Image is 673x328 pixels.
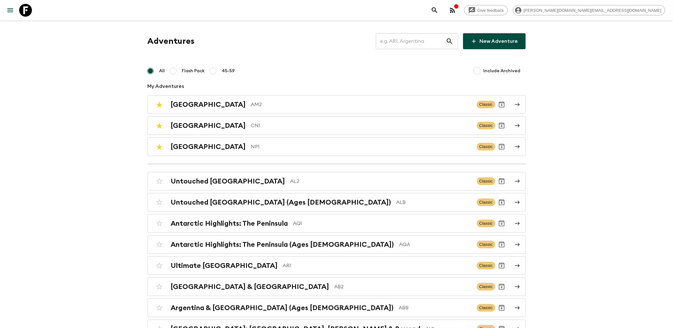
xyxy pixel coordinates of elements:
button: Archive [495,196,508,209]
button: search adventures [428,4,441,17]
h1: Adventures [148,35,195,48]
p: My Adventures [148,82,526,90]
h2: [GEOGRAPHIC_DATA] [171,143,246,151]
p: AM2 [251,101,472,108]
p: ABB [399,304,472,312]
a: Antarctic Highlights: The PeninsulaAQ1ClassicArchive [148,214,526,233]
button: Archive [495,301,508,314]
a: [GEOGRAPHIC_DATA] & [GEOGRAPHIC_DATA]AB2ClassicArchive [148,277,526,296]
span: All [159,68,165,74]
span: Classic [477,304,495,312]
span: Give feedback [474,8,508,13]
span: Classic [477,283,495,291]
a: Antarctic Highlights: The Peninsula (Ages [DEMOGRAPHIC_DATA])AQAClassicArchive [148,235,526,254]
a: [GEOGRAPHIC_DATA]NP1ClassicArchive [148,137,526,156]
a: Untouched [GEOGRAPHIC_DATA]AL2ClassicArchive [148,172,526,191]
button: Archive [495,98,508,111]
button: Archive [495,119,508,132]
h2: [GEOGRAPHIC_DATA] [171,100,246,109]
button: menu [4,4,17,17]
span: Classic [477,262,495,269]
button: Archive [495,280,508,293]
a: Untouched [GEOGRAPHIC_DATA] (Ages [DEMOGRAPHIC_DATA])ALBClassicArchive [148,193,526,212]
span: Classic [477,122,495,129]
h2: Ultimate [GEOGRAPHIC_DATA] [171,262,278,270]
p: AQA [399,241,472,248]
a: Ultimate [GEOGRAPHIC_DATA]AR1ClassicArchive [148,256,526,275]
h2: Untouched [GEOGRAPHIC_DATA] [171,177,285,185]
h2: Antarctic Highlights: The Peninsula (Ages [DEMOGRAPHIC_DATA]) [171,240,394,249]
a: Give feedback [464,5,508,15]
span: Classic [477,220,495,227]
a: New Adventure [463,33,526,49]
span: [PERSON_NAME][DOMAIN_NAME][EMAIL_ADDRESS][DOMAIN_NAME] [520,8,665,13]
p: AL2 [290,177,472,185]
h2: [GEOGRAPHIC_DATA] [171,121,246,130]
span: Classic [477,199,495,206]
span: Classic [477,101,495,108]
span: Classic [477,241,495,248]
p: AB2 [334,283,472,291]
input: e.g. AR1, Argentina [376,32,446,50]
span: Include Archived [484,68,521,74]
p: CN1 [251,122,472,129]
p: AQ1 [293,220,472,227]
span: Classic [477,177,495,185]
button: Archive [495,140,508,153]
span: Flash Pack [182,68,205,74]
h2: Antarctic Highlights: The Peninsula [171,219,288,228]
a: Argentina & [GEOGRAPHIC_DATA] (Ages [DEMOGRAPHIC_DATA])ABBClassicArchive [148,299,526,317]
div: [PERSON_NAME][DOMAIN_NAME][EMAIL_ADDRESS][DOMAIN_NAME] [513,5,665,15]
button: Archive [495,259,508,272]
button: Archive [495,217,508,230]
button: Archive [495,175,508,188]
h2: Untouched [GEOGRAPHIC_DATA] (Ages [DEMOGRAPHIC_DATA]) [171,198,391,207]
h2: Argentina & [GEOGRAPHIC_DATA] (Ages [DEMOGRAPHIC_DATA]) [171,304,394,312]
p: AR1 [283,262,472,269]
span: Classic [477,143,495,151]
h2: [GEOGRAPHIC_DATA] & [GEOGRAPHIC_DATA] [171,283,329,291]
span: 45-59 [222,68,235,74]
button: Archive [495,238,508,251]
p: ALB [396,199,472,206]
p: NP1 [251,143,472,151]
a: [GEOGRAPHIC_DATA]AM2ClassicArchive [148,95,526,114]
a: [GEOGRAPHIC_DATA]CN1ClassicArchive [148,116,526,135]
